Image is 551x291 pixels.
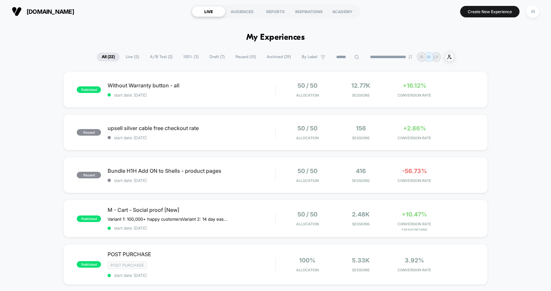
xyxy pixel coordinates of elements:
span: Allocation [296,268,319,272]
span: +2.86% [403,125,426,132]
p: IR [420,55,423,59]
div: INSPIRATIONS [292,6,326,17]
span: start date: [DATE] [108,226,275,231]
div: AUDIENCES [225,6,259,17]
div: REPORTS [259,6,292,17]
span: published [77,215,101,222]
span: Variant 1: 100,000+ happy customersVariant 2: 14 day easy returns (paused) [108,216,229,222]
span: 416 [356,168,366,174]
span: Sessions [336,222,386,226]
span: published [77,86,101,93]
span: Live ( 5 ) [121,53,144,61]
span: Sessions [336,136,386,140]
p: LP [434,55,439,59]
button: [DOMAIN_NAME] [10,6,76,17]
span: start date: [DATE] [108,93,275,98]
span: CONVERSION RATE [389,93,439,98]
span: Paused ( 10 ) [231,53,261,61]
span: Post Purchase [108,261,147,269]
span: A/B Test ( 2 ) [145,53,177,61]
span: By Label [302,55,317,59]
span: Sessions [336,93,386,98]
span: published [77,261,101,268]
span: Sessions [336,268,386,272]
span: Sessions [336,178,386,183]
span: 50 / 50 [297,82,317,89]
span: for EasyReturns [389,228,439,231]
span: 50 / 50 [297,168,317,174]
img: Visually logo [12,7,22,16]
span: All ( 22 ) [97,53,120,61]
span: CONVERSION RATE [389,268,439,272]
span: +16.12% [403,82,426,89]
span: start date: [DATE] [108,135,275,140]
span: Allocation [296,222,319,226]
span: Without Warranty button - all [108,82,275,89]
span: Allocation [296,178,319,183]
span: CONVERSION RATE [389,136,439,140]
div: ACADEMY [326,6,359,17]
span: start date: [DATE] [108,178,275,183]
span: paused [77,172,101,178]
p: IR [427,55,431,59]
span: [DOMAIN_NAME] [27,8,74,15]
span: 50 / 50 [297,125,317,132]
span: upsell silver cable free checkout rate [108,125,275,131]
span: 50 / 50 [297,211,317,218]
span: 156 [356,125,366,132]
span: M - Cart - Social proof [New] [108,207,275,213]
span: 2.48k [352,211,370,218]
span: 3.92% [405,257,424,264]
span: paused [77,129,101,136]
span: CONVERSION RATE [389,178,439,183]
img: end [408,55,412,59]
span: CONVERSION RATE [389,222,439,226]
button: IR [524,5,541,18]
span: POST PURCHASE [108,251,275,257]
span: start date: [DATE] [108,273,275,278]
button: Create New Experience [460,6,520,17]
span: 100% [299,257,316,264]
span: Draft ( 7 ) [205,53,230,61]
span: Bundle H1H Add ON to Shells - product pages [108,168,275,174]
div: IR [526,5,539,18]
span: +10.47% [402,211,427,218]
div: LIVE [192,6,225,17]
span: Archived ( 29 ) [262,53,296,61]
span: 100% ( 3 ) [178,53,204,61]
span: Allocation [296,93,319,98]
span: Allocation [296,136,319,140]
span: 12.77k [351,82,370,89]
h1: My Experiences [246,33,305,42]
span: -56.73% [402,168,427,174]
span: 5.33k [352,257,370,264]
